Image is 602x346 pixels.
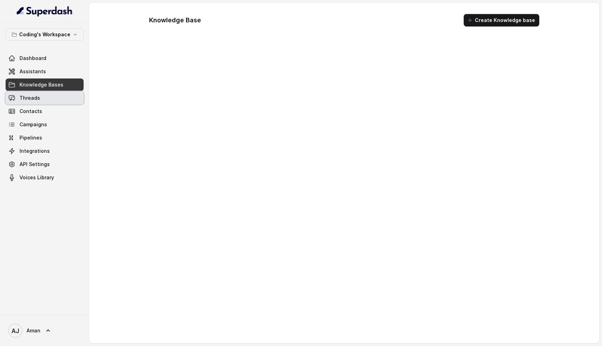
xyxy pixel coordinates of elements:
span: Integrations [20,148,50,155]
span: Dashboard [20,55,46,62]
a: Aman [6,321,84,340]
span: Pipelines [20,134,42,141]
img: light.svg [17,6,73,17]
a: Dashboard [6,52,84,65]
a: Voices Library [6,171,84,184]
a: Threads [6,92,84,104]
button: Coding's Workspace [6,28,84,41]
a: Pipelines [6,131,84,144]
span: Knowledge Bases [20,81,63,88]
a: Campaigns [6,118,84,131]
a: API Settings [6,158,84,171]
p: Coding's Workspace [19,30,70,39]
h1: Knowledge Base [149,15,201,26]
button: Create Knowledge base [464,14,539,27]
text: AJ [11,327,19,334]
span: API Settings [20,161,50,168]
a: Integrations [6,145,84,157]
a: Contacts [6,105,84,118]
a: Assistants [6,65,84,78]
span: Voices Library [20,174,54,181]
span: Campaigns [20,121,47,128]
span: Aman [26,327,40,334]
span: Assistants [20,68,46,75]
a: Knowledge Bases [6,78,84,91]
span: Threads [20,95,40,101]
span: Contacts [20,108,42,115]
